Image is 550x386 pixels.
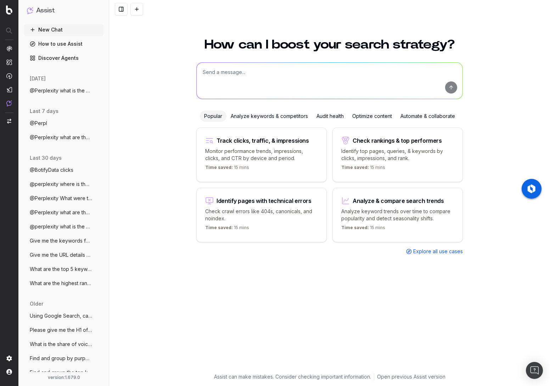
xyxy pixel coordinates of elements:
[6,59,12,65] img: Intelligence
[205,225,233,230] span: Time saved:
[196,38,463,51] h1: How can I boost your search strategy?
[312,110,348,122] div: Audit health
[217,138,309,143] div: Track clicks, traffic, & impressions
[6,87,12,92] img: Studio
[30,108,58,115] span: last 7 days
[24,367,103,378] button: Find and group the top keywords for 'buy
[226,110,312,122] div: Analyze keywords & competitors
[30,280,92,287] span: What are the highest ranked keywords for
[30,251,92,259] span: Give me the URL details of [URL]
[36,6,55,16] h1: Assist
[24,207,103,218] button: @Perplexity what are the trending keywor
[30,166,73,174] span: @BotifyData clicks
[6,73,12,79] img: Activation
[205,148,318,162] p: Monitor performance trends, impressions, clicks, and CTR by device and period.
[348,110,396,122] div: Optimize content
[526,362,543,379] div: Open Intercom Messenger
[341,225,369,230] span: Time saved:
[6,369,12,375] img: My account
[200,110,226,122] div: Popular
[24,178,103,190] button: @perplexity where is the best mexican fo
[30,154,62,161] span: last 30 days
[6,100,12,106] img: Assist
[24,52,103,64] a: Discover Agents
[24,235,103,246] button: Give me the keywords for this URL: https
[24,85,103,96] button: @Perplexity what is the best electric ca
[24,310,103,322] button: Using Google Search, can you tell me wha
[24,263,103,275] button: What are the top 5 keywords by search vo
[30,181,92,188] span: @perplexity where is the best mexican fo
[24,132,103,143] button: @Perplexity what are the trending keywor
[24,118,103,129] button: @Perpl
[6,356,12,361] img: Setting
[205,225,249,233] p: 15 mins
[24,353,103,364] button: Find and group by purpose the top keywor
[214,373,371,380] p: Assist can make mistakes. Consider checking important information.
[30,209,92,216] span: @Perplexity what are the trending keywor
[24,278,103,289] button: What are the highest ranked keywords for
[6,5,12,15] img: Botify logo
[30,120,47,127] span: @Perpl
[30,134,92,141] span: @Perplexity what are the trending keywor
[24,339,103,350] button: What is the share of voice for my websit
[24,24,103,35] button: New Chat
[27,7,33,14] img: Assist
[30,87,92,94] span: @Perplexity what is the best electric ca
[205,165,233,170] span: Time saved:
[24,249,103,261] button: Give me the URL details of [URL]
[24,221,103,232] button: @perplexity what is the best electric to
[353,198,444,204] div: Analyze & compare search trends
[6,46,12,51] img: Analytics
[27,375,101,380] div: version: 1.679.0
[341,165,385,173] p: 15 mins
[217,198,312,204] div: Identify pages with technical errors
[341,148,454,162] p: Identify top pages, queries, & keywords by clicks, impressions, and rank.
[30,75,46,82] span: [DATE]
[24,193,103,204] button: @Perplexity What were the results of the
[406,248,463,255] a: Explore all use cases
[377,373,445,380] a: Open previous Assist version
[205,208,318,222] p: Check crawl errors like 404s, canonicals, and noindex.
[341,225,385,233] p: 15 mins
[341,165,369,170] span: Time saved:
[413,248,463,255] span: Explore all use cases
[30,341,92,348] span: What is the share of voice for my websit
[24,38,103,50] a: How to use Assist
[30,300,43,307] span: older
[30,195,92,202] span: @Perplexity What were the results of the
[30,327,92,334] span: Please give me the H1 of the firt 100 cr
[7,119,11,124] img: Switch project
[205,165,249,173] p: 15 mins
[396,110,459,122] div: Automate & collaborate
[30,369,92,376] span: Find and group the top keywords for 'buy
[24,164,103,176] button: @BotifyData clicks
[30,237,92,244] span: Give me the keywords for this URL: https
[30,223,92,230] span: @perplexity what is the best electric to
[30,266,92,273] span: What are the top 5 keywords by search vo
[30,312,92,319] span: Using Google Search, can you tell me wha
[27,6,101,16] button: Assist
[30,355,92,362] span: Find and group by purpose the top keywor
[353,138,442,143] div: Check rankings & top performers
[24,324,103,336] button: Please give me the H1 of the firt 100 cr
[341,208,454,222] p: Analyze keyword trends over time to compare popularity and detect seasonality shifts.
